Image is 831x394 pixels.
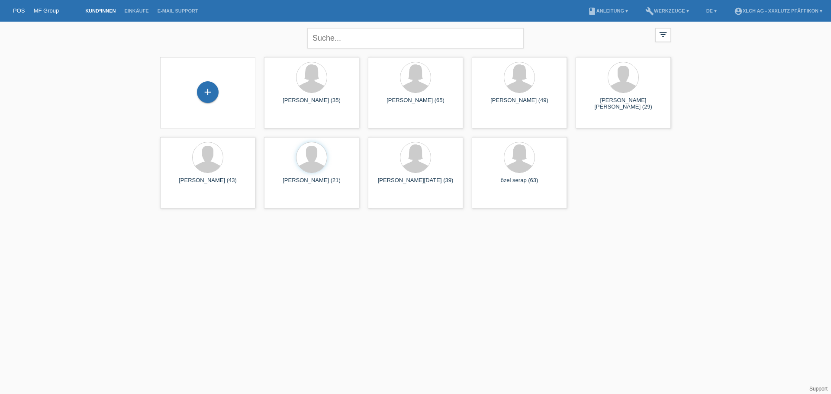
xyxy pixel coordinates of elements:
input: Suche... [307,28,524,48]
i: account_circle [734,7,743,16]
div: [PERSON_NAME] (43) [167,177,248,191]
i: build [645,7,654,16]
a: E-Mail Support [153,8,203,13]
a: DE ▾ [702,8,721,13]
div: [PERSON_NAME] [PERSON_NAME] (29) [583,97,664,111]
div: [PERSON_NAME] (65) [375,97,456,111]
div: [PERSON_NAME][DATE] (39) [375,177,456,191]
a: Einkäufe [120,8,153,13]
a: Kund*innen [81,8,120,13]
a: bookAnleitung ▾ [583,8,632,13]
div: [PERSON_NAME] (35) [271,97,352,111]
i: filter_list [658,30,668,39]
a: Support [809,386,828,392]
div: [PERSON_NAME] (49) [479,97,560,111]
div: [PERSON_NAME] (21) [271,177,352,191]
div: özel serap (63) [479,177,560,191]
a: buildWerkzeuge ▾ [641,8,693,13]
div: Kund*in hinzufügen [197,85,218,99]
i: book [588,7,596,16]
a: account_circleXLCH AG - XXXLutz Pfäffikon ▾ [730,8,827,13]
a: POS — MF Group [13,7,59,14]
